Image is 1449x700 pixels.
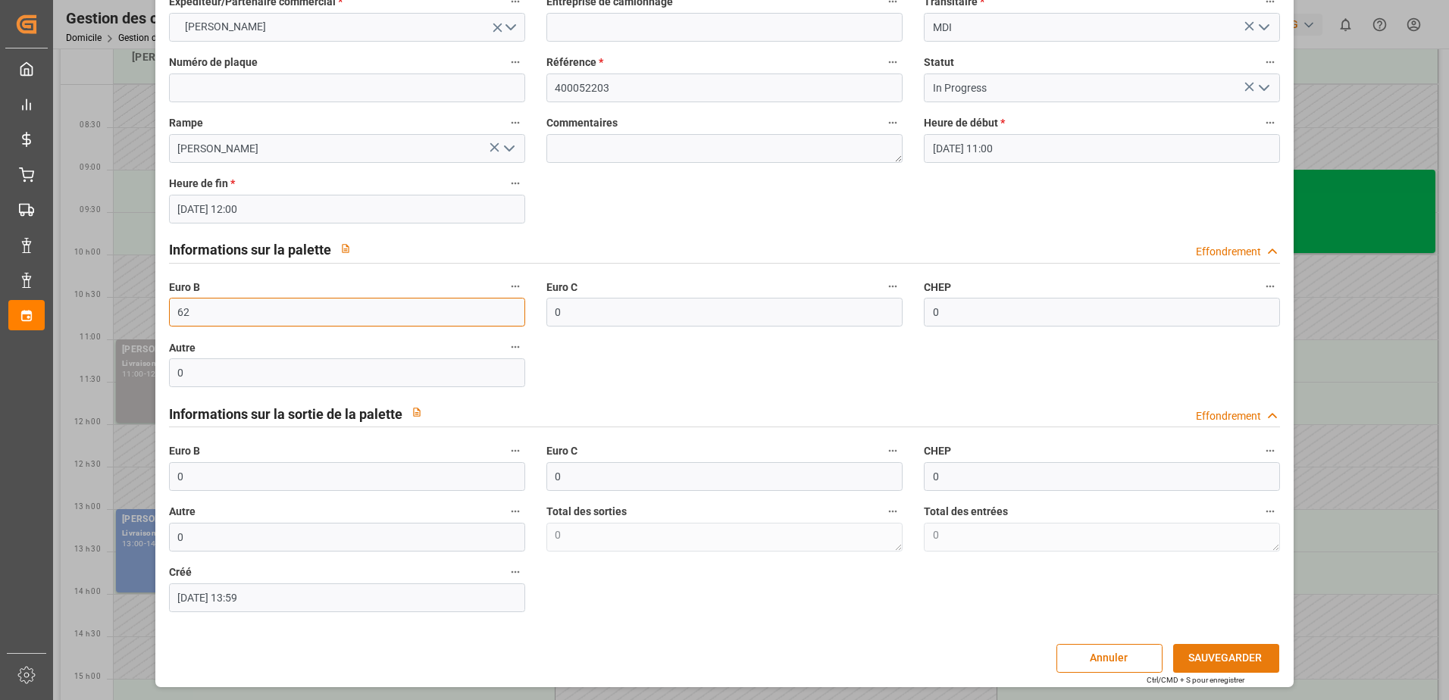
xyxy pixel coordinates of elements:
input: Type à rechercher/sélectionner [924,73,1280,102]
font: Numéro de plaque [169,56,258,68]
font: Commentaires [546,117,618,129]
button: Créé [505,562,525,582]
button: Total des entrées [1260,502,1280,521]
button: Euro C [883,277,903,296]
button: Ouvrir le menu [1252,16,1275,39]
button: Ouvrir le menu [169,13,525,42]
button: Annuler [1056,644,1163,673]
button: Euro C [883,441,903,461]
font: Euro C [546,281,577,293]
button: Euro B [505,277,525,296]
button: Commentaires [883,113,903,133]
button: Ouvrir le menu [496,137,519,161]
font: Autre [169,505,196,517]
button: Total des sorties [883,502,903,521]
div: Effondrement [1196,408,1261,424]
textarea: 0 [924,523,1280,552]
button: Référence * [883,52,903,72]
button: Rampe [505,113,525,133]
font: Heure de fin [169,177,228,189]
button: SAUVEGARDER [1173,644,1279,673]
button: Euro B [505,441,525,461]
button: View description [402,398,431,427]
input: JJ-MM-AAAA HH :MM [924,134,1280,163]
input: Type à rechercher/sélectionner [169,134,525,163]
input: JJ-MM-AAAA HH :MM [169,195,525,223]
font: CHEP [924,281,951,293]
font: Référence [546,56,596,68]
button: CHEP [1260,441,1280,461]
button: Autre [505,337,525,357]
textarea: 0 [546,523,903,552]
button: CHEP [1260,277,1280,296]
button: Statut [1260,52,1280,72]
font: Statut [924,56,954,68]
button: Numéro de plaque [505,52,525,72]
font: CHEP [924,445,951,457]
font: Euro C [546,445,577,457]
font: Rampe [169,117,203,129]
button: Ouvrir le menu [1252,77,1275,100]
h2: Informations sur la palette [169,239,331,260]
div: Effondrement [1196,244,1261,260]
font: Euro B [169,445,200,457]
div: Ctrl/CMD + S pour enregistrer [1147,674,1244,686]
font: Créé [169,566,192,578]
input: JJ-MM-AAAA HH :MM [169,583,525,612]
button: Heure de fin * [505,173,525,193]
span: [PERSON_NAME] [177,19,274,35]
font: Total des entrées [924,505,1008,517]
font: Euro B [169,281,200,293]
font: Heure de début [924,117,998,129]
font: Total des sorties [546,505,627,517]
font: Autre [169,342,196,354]
button: Autre [505,502,525,521]
button: Heure de début * [1260,113,1280,133]
h2: Informations sur la sortie de la palette [169,404,402,424]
